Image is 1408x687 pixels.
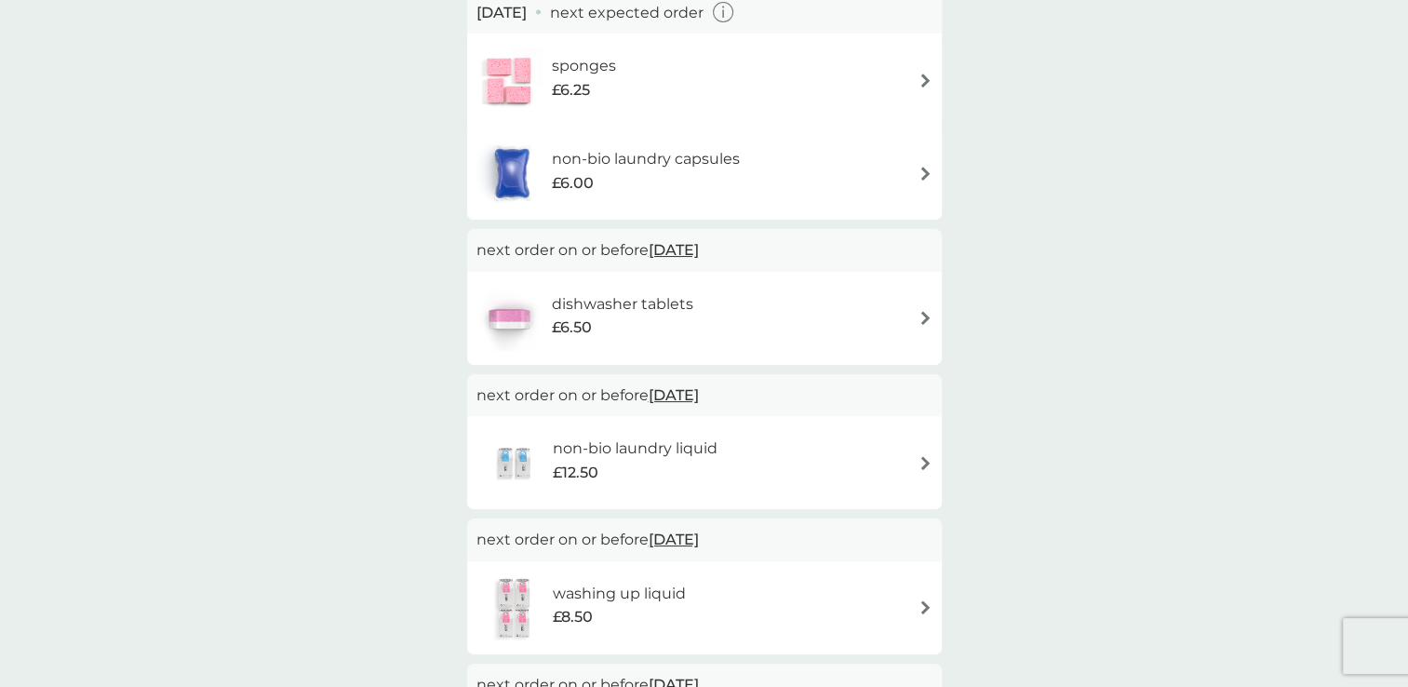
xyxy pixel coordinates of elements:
[553,605,593,629] span: £8.50
[649,232,699,268] span: [DATE]
[476,528,932,552] p: next order on or before
[919,74,932,88] img: arrow right
[649,377,699,413] span: [DATE]
[553,582,686,606] h6: washing up liquid
[552,78,590,102] span: £6.25
[476,238,932,263] p: next order on or before
[552,54,616,78] h6: sponges
[476,47,542,113] img: sponges
[919,600,932,614] img: arrow right
[553,437,717,461] h6: non-bio laundry liquid
[476,384,932,408] p: next order on or before
[552,171,594,195] span: £6.00
[476,286,542,351] img: dishwasher tablets
[552,147,740,171] h6: non-bio laundry capsules
[919,311,932,325] img: arrow right
[550,1,704,25] p: next expected order
[476,1,527,25] span: [DATE]
[552,316,592,340] span: £6.50
[553,461,598,485] span: £12.50
[476,575,553,640] img: washing up liquid
[476,430,553,495] img: non-bio laundry liquid
[919,167,932,181] img: arrow right
[919,456,932,470] img: arrow right
[552,292,693,317] h6: dishwasher tablets
[476,141,547,206] img: non-bio laundry capsules
[649,521,699,558] span: [DATE]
